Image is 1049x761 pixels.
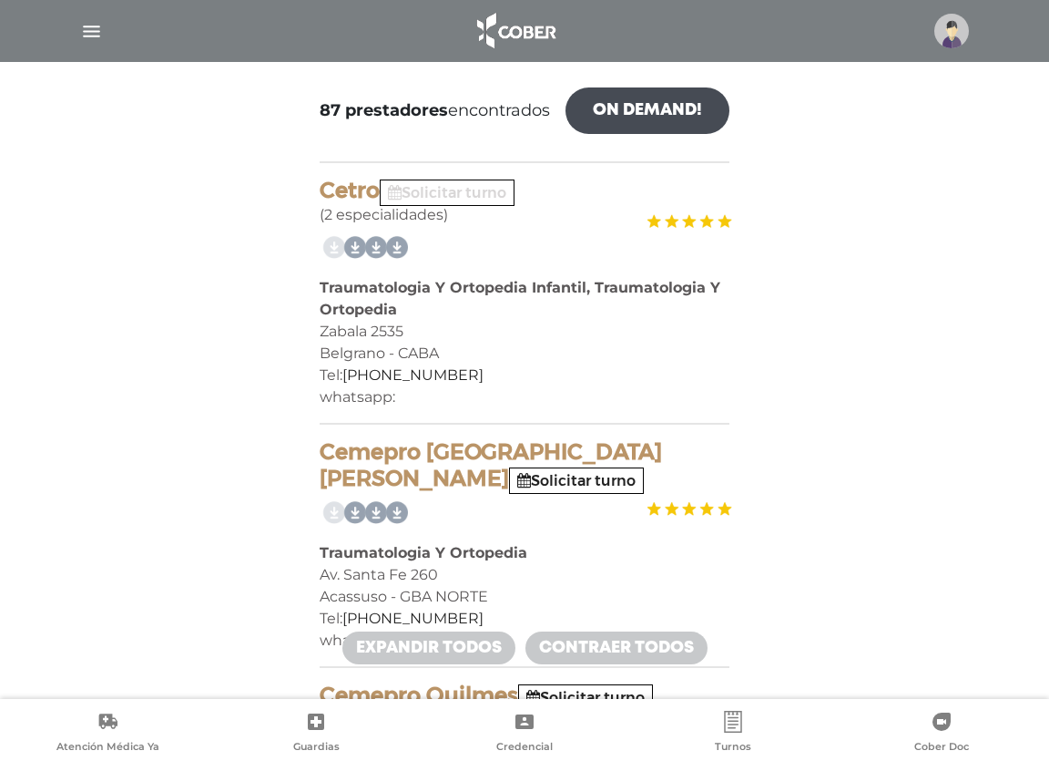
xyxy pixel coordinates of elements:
a: Expandir todos [342,632,515,664]
a: Cober Doc [837,711,1045,757]
div: Tel: [320,608,729,630]
b: 87 prestadores [320,100,448,120]
div: Tel: [320,365,729,386]
h4: Cemepro [GEOGRAPHIC_DATA][PERSON_NAME] [320,439,729,492]
div: whatsapp: [320,630,729,652]
span: encontrados [320,98,550,123]
img: logo_cober_home-white.png [467,9,563,53]
span: Turnos [715,740,751,756]
span: Guardias [293,740,340,756]
a: Credencial [421,711,629,757]
img: Cober_menu-lines-white.svg [80,20,103,43]
a: Atención Médica Ya [4,711,212,757]
span: Credencial [496,740,553,756]
a: Solicitar turno [526,689,645,706]
b: Traumatologia Y Ortopedia [320,544,527,561]
b: Traumatologia Y Ortopedia Infantil, Traumatologia Y Ortopedia [320,279,720,318]
div: (2 especialidades) [320,178,729,226]
a: Solicitar turno [388,184,506,201]
div: Av. Santa Fe 260 [320,564,729,586]
img: profile-placeholder.svg [934,14,969,48]
div: Zabala 2535 [320,321,729,343]
a: Turnos [628,711,837,757]
a: Guardias [212,711,421,757]
div: Acassuso - GBA NORTE [320,586,729,608]
h4: Cemepro Quilmes [320,683,729,709]
a: [PHONE_NUMBER] [342,366,484,384]
span: Cober Doc [914,740,969,756]
img: estrellas_badge.png [645,493,732,525]
div: whatsapp: [320,386,729,408]
h4: Cetro [320,178,729,204]
a: Solicitar turno [517,472,636,489]
a: Contraer todos [525,632,708,664]
a: [PHONE_NUMBER] [342,610,484,627]
img: estrellas_badge.png [645,206,732,238]
a: On Demand! [565,87,729,134]
div: Belgrano - CABA [320,343,729,365]
span: Atención Médica Ya [56,740,159,756]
